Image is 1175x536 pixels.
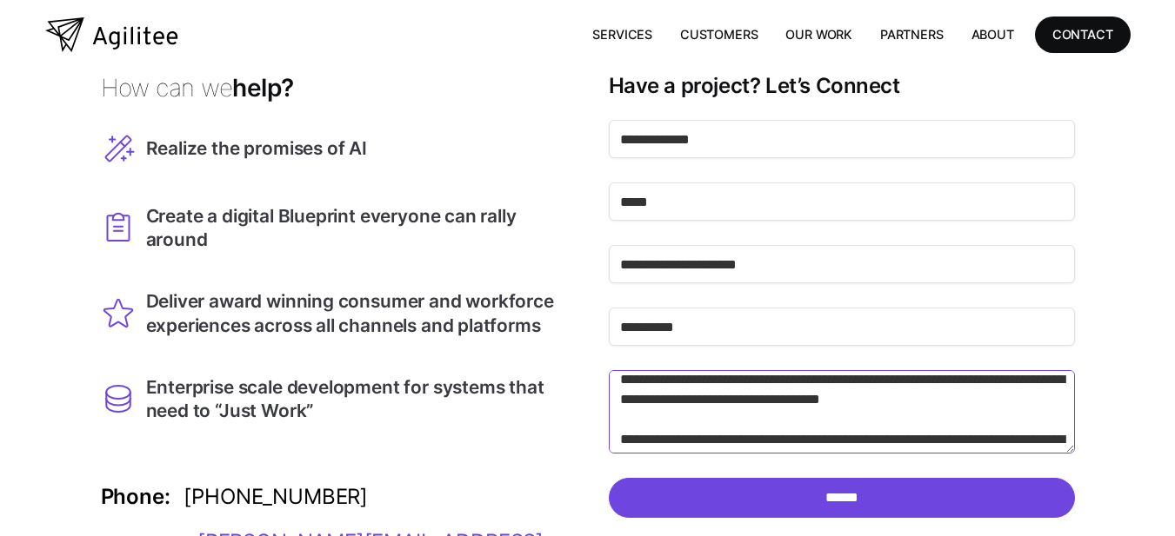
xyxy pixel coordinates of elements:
form: Contact Form [609,120,1075,528]
div: Create a digital Blueprint everyone can rally around [146,204,567,251]
a: Services [578,17,666,52]
h3: help? [101,73,567,103]
div: Enterprise scale development for systems that need to “Just Work” [146,375,567,422]
div: Deliver award winning consumer and workforce experiences across all channels and platforms [146,289,567,336]
a: CONTACT [1035,17,1131,52]
a: Partners [866,17,958,52]
div: Realize the promises of AI [146,136,367,160]
div: CONTACT [1052,23,1113,45]
a: Our Work [771,17,866,52]
span: How can we [101,73,233,103]
h3: Have a project? Let’s Connect [609,73,1075,99]
a: home [45,17,178,52]
a: About [958,17,1028,52]
div: [PHONE_NUMBER] [184,481,368,513]
div: Phone: [101,486,170,507]
a: Customers [666,17,771,52]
